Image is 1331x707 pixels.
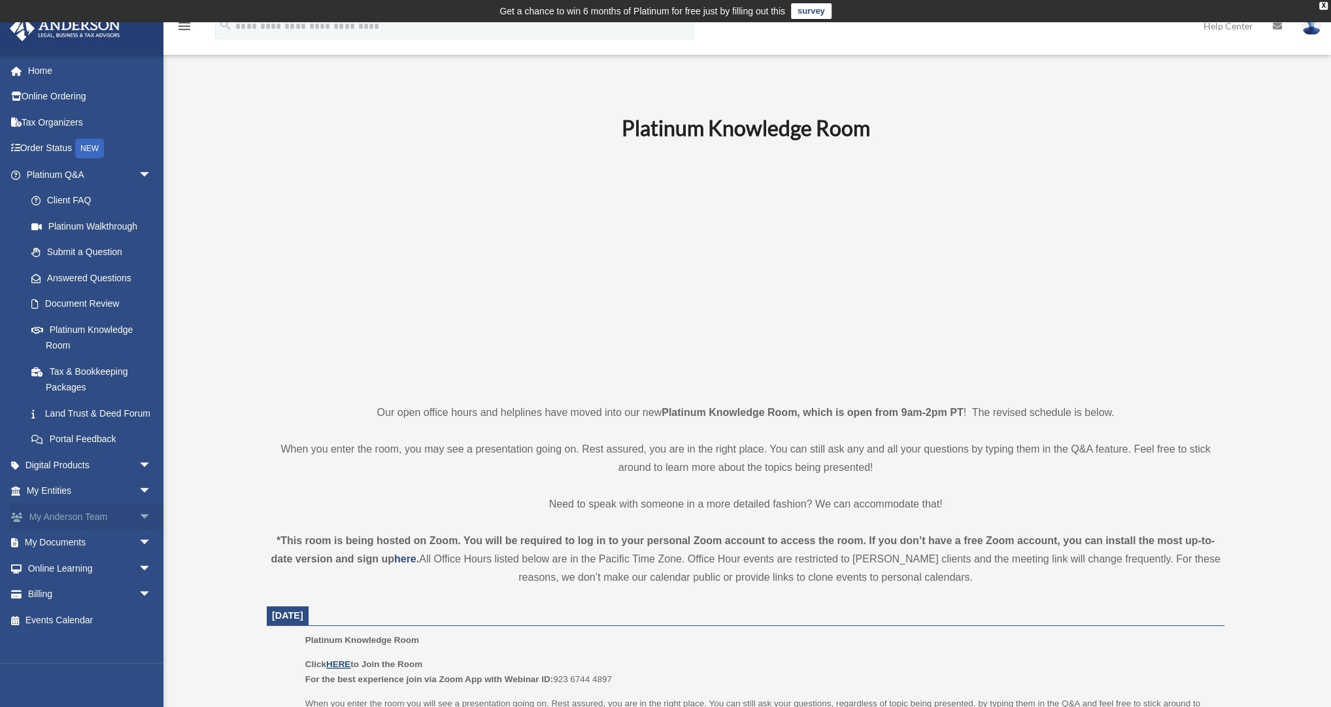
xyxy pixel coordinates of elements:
[9,162,171,188] a: Platinum Q&Aarrow_drop_down
[18,400,171,426] a: Land Trust & Deed Forum
[622,115,870,141] b: Platinum Knowledge Room
[267,404,1224,422] p: Our open office hours and helplines have moved into our new ! The revised schedule is below.
[139,581,165,608] span: arrow_drop_down
[9,84,171,110] a: Online Ordering
[305,657,1215,687] p: 923 6744 4897
[416,553,419,564] strong: .
[18,358,171,400] a: Tax & Bookkeeping Packages
[550,158,942,379] iframe: 231110_Toby_KnowledgeRoom
[18,426,171,453] a: Portal Feedback
[177,18,192,34] i: menu
[9,555,171,581] a: Online Learningarrow_drop_down
[9,109,171,135] a: Tax Organizers
[18,188,171,214] a: Client FAQ
[1319,2,1328,10] div: close
[139,555,165,582] span: arrow_drop_down
[139,478,165,505] span: arrow_drop_down
[18,291,171,317] a: Document Review
[18,213,171,239] a: Platinum Walkthrough
[18,317,165,358] a: Platinum Knowledge Room
[75,139,104,158] div: NEW
[177,23,192,34] a: menu
[218,18,233,32] i: search
[271,535,1215,564] strong: *This room is being hosted on Zoom. You will be required to log in to your personal Zoom account ...
[9,530,171,556] a: My Documentsarrow_drop_down
[9,607,171,633] a: Events Calendar
[267,532,1224,587] div: All Office Hours listed below are in the Pacific Time Zone. Office Hour events are restricted to ...
[662,407,963,418] strong: Platinum Knowledge Room, which is open from 9am-2pm PT
[499,3,785,19] div: Get a chance to win 6 months of Platinum for free just by filling out this
[305,674,553,684] b: For the best experience join via Zoom App with Webinar ID:
[9,452,171,478] a: Digital Productsarrow_drop_down
[1302,16,1321,35] img: User Pic
[9,478,171,504] a: My Entitiesarrow_drop_down
[18,265,171,291] a: Answered Questions
[272,610,303,621] span: [DATE]
[394,553,416,564] a: here
[267,495,1224,513] p: Need to speak with someone in a more detailed fashion? We can accommodate that!
[139,452,165,479] span: arrow_drop_down
[791,3,832,19] a: survey
[305,659,422,669] b: Click to Join the Room
[139,504,165,530] span: arrow_drop_down
[9,581,171,608] a: Billingarrow_drop_down
[326,659,350,669] a: HERE
[139,530,165,557] span: arrow_drop_down
[6,16,124,41] img: Anderson Advisors Platinum Portal
[18,239,171,266] a: Submit a Question
[9,135,171,162] a: Order StatusNEW
[9,58,171,84] a: Home
[267,440,1224,477] p: When you enter the room, you may see a presentation going on. Rest assured, you are in the right ...
[305,635,419,645] span: Platinum Knowledge Room
[9,504,171,530] a: My Anderson Teamarrow_drop_down
[139,162,165,188] span: arrow_drop_down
